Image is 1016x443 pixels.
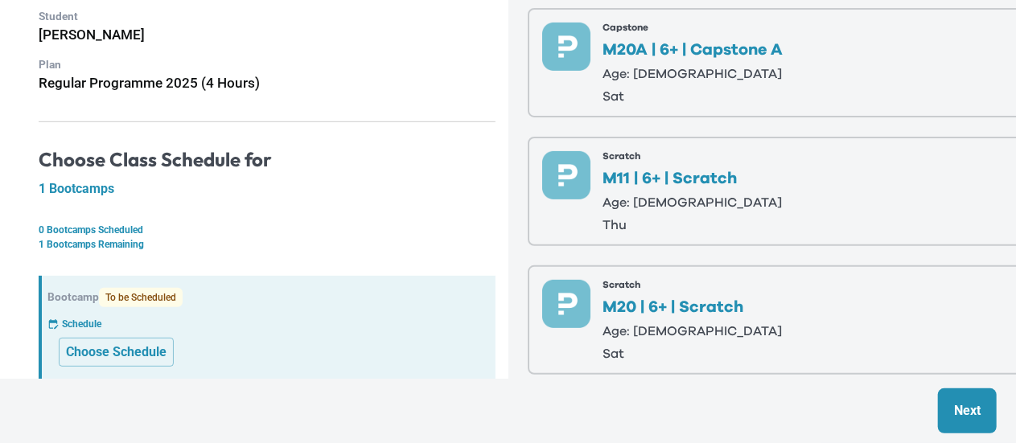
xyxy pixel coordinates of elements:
[66,343,167,362] p: Choose Schedule
[603,325,783,338] p: Age: [DEMOGRAPHIC_DATA]
[39,24,496,46] h6: [PERSON_NAME]
[603,151,783,161] p: Scratch
[603,280,783,289] p: Scratch
[603,23,784,32] p: Capstone
[62,317,101,331] p: Schedule
[603,347,783,360] p: sat
[39,181,496,197] h5: 1 Bootcamps
[603,170,783,187] p: M11 | 6+ | Scratch
[542,151,590,199] img: preface-course-icon
[542,280,590,328] img: preface-course-icon
[603,219,783,232] p: thu
[39,8,496,25] p: Student
[938,388,997,433] button: Next
[99,288,183,307] span: To be Scheduled
[603,42,784,58] p: M20A | 6+ | Capstone A
[603,299,783,315] p: M20 | 6+ | Scratch
[39,223,496,237] p: 0 Bootcamps Scheduled
[603,90,784,103] p: sat
[39,148,496,172] h4: Choose Class Schedule for
[39,72,496,94] h6: Regular Programme 2025 (4 Hours)
[542,23,590,71] img: preface-course-icon
[603,68,784,80] p: Age: [DEMOGRAPHIC_DATA]
[39,56,496,73] p: Plan
[39,237,496,252] p: 1 Bootcamps Remaining
[603,196,783,209] p: Age: [DEMOGRAPHIC_DATA]
[59,338,174,367] button: Choose Schedule
[47,288,496,307] p: Bootcamp
[954,401,981,420] p: Next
